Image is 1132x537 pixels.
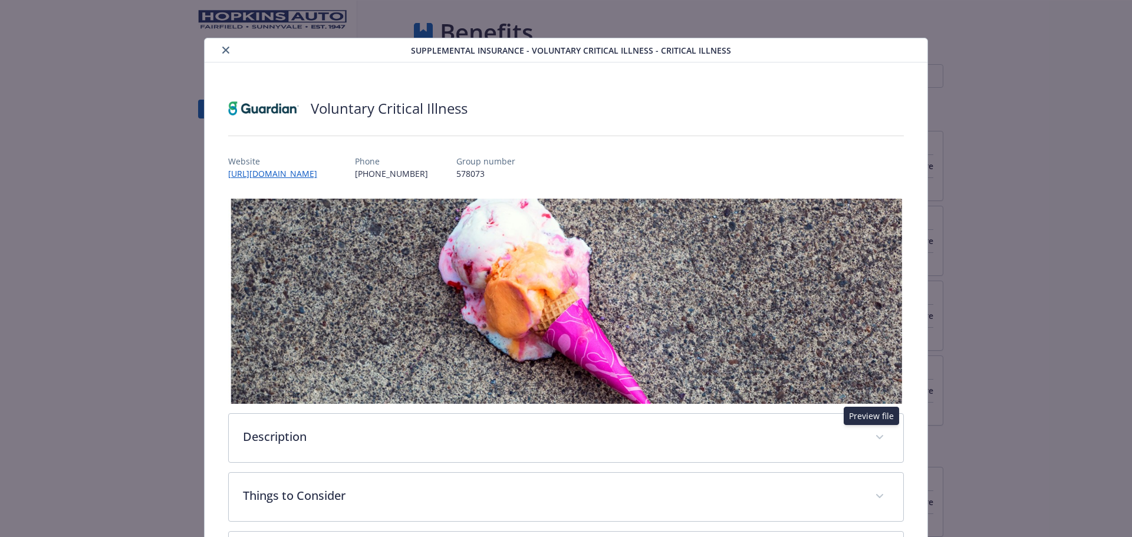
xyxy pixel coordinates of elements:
div: Description [229,414,904,462]
p: Phone [355,155,428,167]
span: Supplemental Insurance - Voluntary Critical Illness - Critical Illness [411,44,731,57]
p: Website [228,155,327,167]
img: banner [228,199,904,404]
p: Things to Consider [243,487,861,505]
h2: Voluntary Critical Illness [311,98,468,118]
a: [URL][DOMAIN_NAME] [228,168,327,179]
button: close [219,43,233,57]
div: Things to Consider [229,473,904,521]
p: [PHONE_NUMBER] [355,167,428,180]
p: 578073 [456,167,515,180]
p: Description [243,428,861,446]
img: Guardian [228,91,299,126]
p: Group number [456,155,515,167]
